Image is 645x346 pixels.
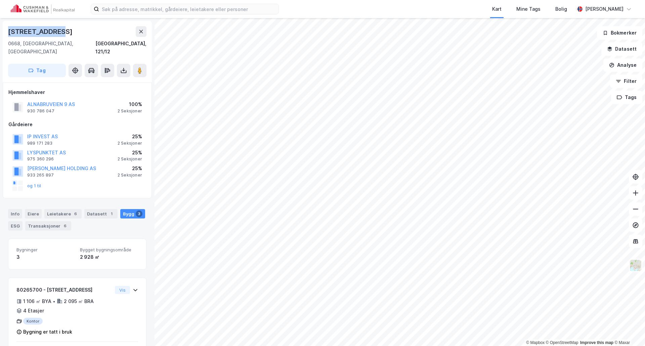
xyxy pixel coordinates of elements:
[23,297,51,305] div: 1 106 ㎡ BYA
[611,314,645,346] iframe: Chat Widget
[526,340,545,345] a: Mapbox
[80,247,138,253] span: Bygget bygningsområde
[8,26,74,37] div: [STREET_ADDRESS]
[555,5,567,13] div: Bolig
[25,209,42,218] div: Eiere
[118,149,142,157] div: 25%
[611,91,642,104] button: Tags
[118,156,142,162] div: 2 Seksjoner
[120,209,145,218] div: Bygg
[492,5,502,13] div: Kart
[84,209,118,218] div: Datasett
[16,247,75,253] span: Bygninger
[8,88,146,96] div: Hjemmelshaver
[118,100,142,108] div: 100%
[611,314,645,346] div: Kontrollprogram for chat
[72,210,79,217] div: 6
[16,286,112,294] div: 80265700 - [STREET_ADDRESS]
[8,64,66,77] button: Tag
[108,210,115,217] div: 1
[95,40,146,56] div: [GEOGRAPHIC_DATA], 121/12
[64,297,94,305] div: 2 095 ㎡ BRA
[23,328,72,336] div: Bygning er tatt i bruk
[8,120,146,129] div: Gårdeiere
[118,133,142,141] div: 25%
[136,210,142,217] div: 3
[118,164,142,172] div: 25%
[8,221,23,231] div: ESG
[516,5,541,13] div: Mine Tags
[580,340,613,345] a: Improve this map
[16,253,75,261] div: 3
[27,172,54,178] div: 933 265 897
[118,108,142,114] div: 2 Seksjoner
[115,286,130,294] button: Vis
[44,209,82,218] div: Leietakere
[629,259,642,272] img: Z
[8,40,95,56] div: 0668, [GEOGRAPHIC_DATA], [GEOGRAPHIC_DATA]
[597,26,642,40] button: Bokmerker
[8,209,22,218] div: Info
[80,253,138,261] div: 2 928 ㎡
[27,141,52,146] div: 989 171 283
[27,156,54,162] div: 975 360 296
[25,221,71,231] div: Transaksjoner
[27,108,54,114] div: 930 786 047
[11,4,75,14] img: cushman-wakefield-realkapital-logo.202ea83816669bd177139c58696a8fa1.svg
[118,141,142,146] div: 2 Seksjoner
[603,58,642,72] button: Analyse
[23,307,44,315] div: 4 Etasjer
[53,299,55,304] div: •
[118,172,142,178] div: 2 Seksjoner
[610,75,642,88] button: Filter
[99,4,278,14] input: Søk på adresse, matrikkel, gårdeiere, leietakere eller personer
[62,223,69,229] div: 6
[601,42,642,56] button: Datasett
[585,5,623,13] div: [PERSON_NAME]
[546,340,578,345] a: OpenStreetMap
